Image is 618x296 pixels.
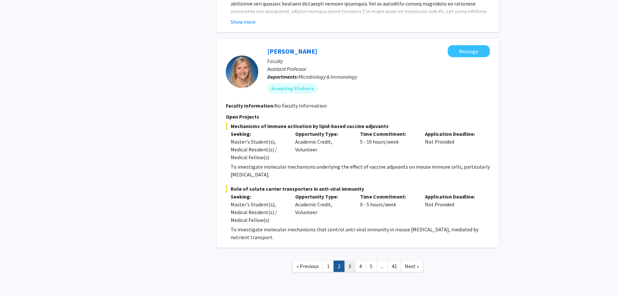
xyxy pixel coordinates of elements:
[274,102,327,109] span: No Faculty Information
[366,261,377,272] a: 5
[267,73,298,80] b: Departments:
[298,73,357,80] span: Microbiology & Immunology
[355,261,366,272] a: 4
[290,130,355,161] div: Academic Credit, Volunteer
[231,163,490,178] p: To investigate molecular mechanisms underlying the effect of vaccine adjuvants on mouse immune ce...
[420,193,485,224] div: Not Provided
[226,102,274,109] b: Faculty Information:
[226,113,490,121] p: Open Projects
[226,122,490,130] span: Mechanisms of immune activation by lipid-based vaccine adjuvants
[231,225,490,241] p: To investigate molecular mechanisms that control anti-viral immunity in mouse [MEDICAL_DATA], med...
[360,193,415,200] p: Time Commitment:
[381,263,383,269] span: ...
[387,261,401,272] a: 42
[448,45,490,57] button: Message Adriana Mantegazza
[5,267,28,291] iframe: Chat
[405,263,419,269] span: Next »
[292,261,323,272] a: Previous
[355,130,420,161] div: 5 - 10 hours/week
[425,193,480,200] p: Application Deadline:
[267,57,490,65] p: Faculty
[297,263,319,269] span: « Previous
[295,193,350,200] p: Opportunity Type:
[217,254,499,280] nav: Page navigation
[226,185,490,193] span: Role of solute carrier transporters in anti-viral immunity
[231,18,256,26] button: Show more
[344,261,355,272] a: 3
[267,83,318,94] mat-chip: Accepting Students
[401,261,423,272] a: Next
[333,261,345,272] a: 2
[231,200,286,224] div: Master's Student(s), Medical Resident(s) / Medical Fellow(s)
[231,138,286,161] div: Master's Student(s), Medical Resident(s) / Medical Fellow(s)
[425,130,480,138] p: Application Deadline:
[231,130,286,138] p: Seeking:
[323,261,334,272] a: 1
[267,65,490,73] p: Assistant Professor
[355,193,420,224] div: 0 - 5 hours/week
[295,130,350,138] p: Opportunity Type:
[267,47,317,55] a: [PERSON_NAME]
[290,193,355,224] div: Academic Credit, Volunteer
[360,130,415,138] p: Time Commitment:
[231,193,286,200] p: Seeking:
[420,130,485,161] div: Not Provided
